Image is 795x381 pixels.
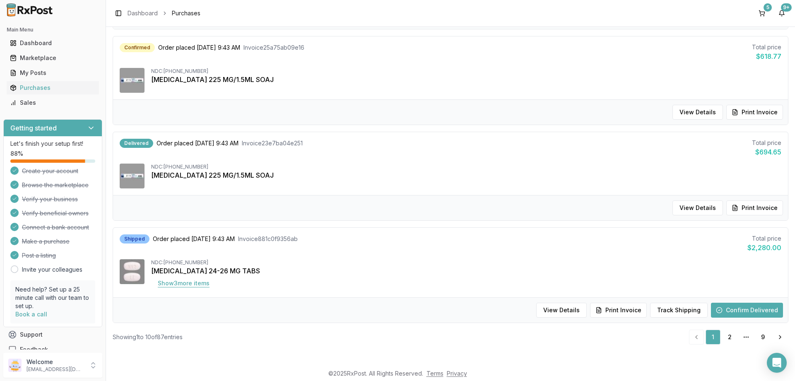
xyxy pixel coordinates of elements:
[20,345,48,354] span: Feedback
[113,333,183,341] div: Showing 1 to 10 of 87 entries
[7,65,99,80] a: My Posts
[752,43,781,51] div: Total price
[120,164,145,188] img: Ajovy 225 MG/1.5ML SOAJ
[650,303,708,318] button: Track Shipping
[151,170,781,180] div: [MEDICAL_DATA] 225 MG/1.5ML SOAJ
[238,235,298,243] span: Invoice 881c0f9356ab
[7,27,99,33] h2: Main Menu
[120,139,153,148] div: Delivered
[157,139,238,147] span: Order placed [DATE] 9:43 AM
[151,259,781,266] div: NDC: [PHONE_NUMBER]
[172,9,200,17] span: Purchases
[755,7,768,20] button: 5
[10,150,23,158] span: 88 %
[158,43,240,52] span: Order placed [DATE] 9:43 AM
[26,366,84,373] p: [EMAIL_ADDRESS][DOMAIN_NAME]
[243,43,304,52] span: Invoice 25a75ab09e16
[151,276,216,291] button: Show3more items
[120,43,155,52] div: Confirmed
[22,195,78,203] span: Verify your business
[10,99,96,107] div: Sales
[3,3,56,17] img: RxPost Logo
[151,266,781,276] div: [MEDICAL_DATA] 24-26 MG TABS
[153,235,235,243] span: Order placed [DATE] 9:43 AM
[672,200,723,215] button: View Details
[7,95,99,110] a: Sales
[772,330,788,345] a: Go to next page
[22,167,78,175] span: Create your account
[22,223,89,231] span: Connect a bank account
[7,80,99,95] a: Purchases
[747,243,781,253] div: $2,280.00
[22,209,89,217] span: Verify beneficial owners
[10,140,95,148] p: Let's finish your setup first!
[755,330,770,345] a: 9
[781,3,792,12] div: 9+
[764,3,772,12] div: 5
[726,200,783,215] button: Print Invoice
[10,69,96,77] div: My Posts
[22,237,70,246] span: Make a purchase
[10,123,57,133] h3: Getting started
[726,105,783,120] button: Print Invoice
[752,139,781,147] div: Total price
[590,303,647,318] button: Print Invoice
[426,370,443,377] a: Terms
[3,81,102,94] button: Purchases
[706,330,720,345] a: 1
[767,353,787,373] div: Open Intercom Messenger
[7,36,99,51] a: Dashboard
[10,84,96,92] div: Purchases
[536,303,587,318] button: View Details
[3,342,102,357] button: Feedback
[3,36,102,50] button: Dashboard
[10,39,96,47] div: Dashboard
[711,303,783,318] button: Confirm Delivered
[22,181,89,189] span: Browse the marketplace
[22,265,82,274] a: Invite your colleagues
[151,68,781,75] div: NDC: [PHONE_NUMBER]
[26,358,84,366] p: Welcome
[120,234,149,244] div: Shipped
[3,66,102,80] button: My Posts
[22,251,56,260] span: Post a listing
[3,327,102,342] button: Support
[447,370,467,377] a: Privacy
[128,9,158,17] a: Dashboard
[672,105,723,120] button: View Details
[242,139,303,147] span: Invoice 23e7ba04e251
[8,359,22,372] img: User avatar
[15,285,90,310] p: Need help? Set up a 25 minute call with our team to set up.
[3,51,102,65] button: Marketplace
[120,68,145,93] img: Ajovy 225 MG/1.5ML SOAJ
[10,54,96,62] div: Marketplace
[151,75,781,84] div: [MEDICAL_DATA] 225 MG/1.5ML SOAJ
[120,259,145,284] img: Entresto 24-26 MG TABS
[128,9,200,17] nav: breadcrumb
[722,330,737,345] a: 2
[7,51,99,65] a: Marketplace
[689,330,788,345] nav: pagination
[15,311,47,318] a: Book a call
[747,234,781,243] div: Total price
[752,147,781,157] div: $694.65
[775,7,788,20] button: 9+
[151,164,781,170] div: NDC: [PHONE_NUMBER]
[3,96,102,109] button: Sales
[752,51,781,61] div: $618.77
